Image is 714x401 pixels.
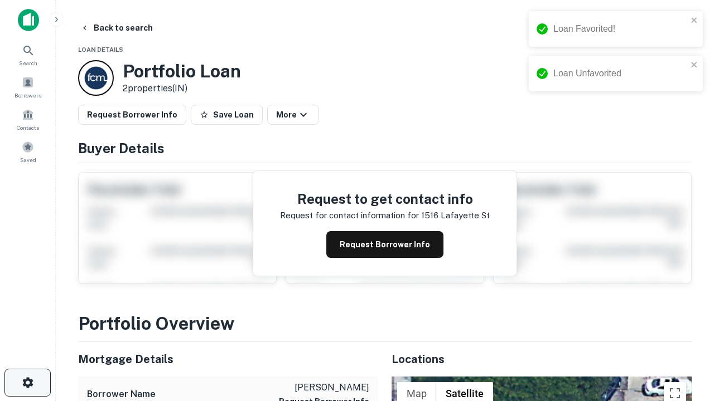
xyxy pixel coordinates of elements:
span: Saved [20,155,36,164]
h3: Portfolio Overview [78,310,692,337]
img: capitalize-icon.png [18,9,39,31]
button: close [691,16,698,26]
span: Borrowers [15,91,41,100]
button: More [267,105,319,125]
span: Search [19,58,37,67]
p: [PERSON_NAME] [279,381,369,394]
span: Loan Details [78,46,123,53]
button: Request Borrower Info [326,231,443,258]
p: 1516 lafayette st [421,209,490,222]
h6: Borrower Name [87,388,156,401]
iframe: Chat Widget [658,276,714,330]
h3: Portfolio Loan [123,61,241,82]
button: Back to search [76,18,157,38]
p: Request for contact information for [280,209,419,222]
a: Saved [3,136,52,167]
button: close [691,60,698,71]
h5: Mortgage Details [78,351,378,368]
h4: Buyer Details [78,138,692,158]
span: Contacts [17,123,39,132]
button: Request Borrower Info [78,105,186,125]
div: Loan Unfavorited [553,67,687,80]
p: 2 properties (IN) [123,82,241,95]
div: Loan Favorited! [553,22,687,36]
button: Save Loan [191,105,263,125]
h5: Locations [392,351,692,368]
a: Contacts [3,104,52,134]
a: Search [3,40,52,70]
a: Borrowers [3,72,52,102]
h4: Request to get contact info [280,189,490,209]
